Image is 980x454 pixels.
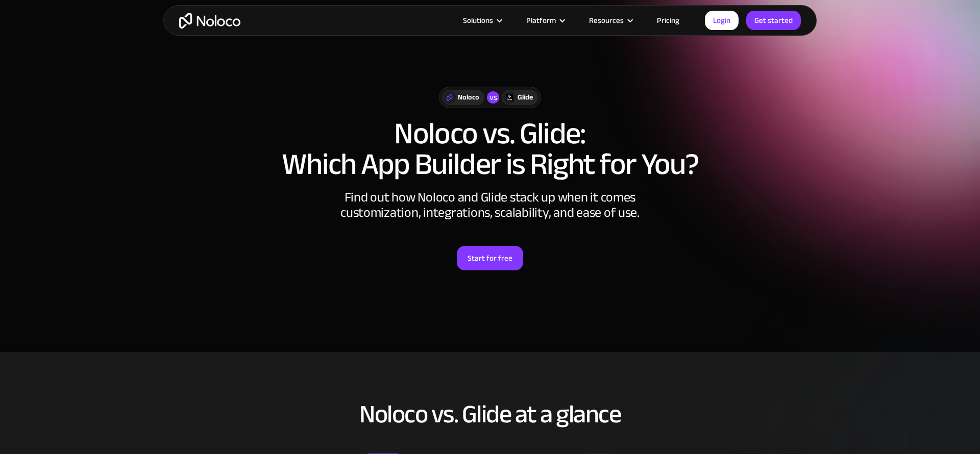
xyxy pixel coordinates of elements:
div: Resources [589,14,624,27]
a: Start for free [457,246,523,270]
a: Get started [746,11,801,30]
div: Solutions [450,14,513,27]
a: Login [705,11,739,30]
div: Noloco [458,92,479,103]
a: Pricing [644,14,692,27]
div: Resources [576,14,644,27]
div: Platform [526,14,556,27]
div: Solutions [463,14,493,27]
div: Platform [513,14,576,27]
a: home [179,13,240,29]
h2: Noloco vs. Glide at a glance [174,400,806,428]
div: vs [487,91,499,104]
div: Glide [518,92,533,103]
div: Find out how Noloco and Glide stack up when it comes customization, integrations, scalability, an... [337,190,643,220]
h1: Noloco vs. Glide: Which App Builder is Right for You? [174,118,806,180]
